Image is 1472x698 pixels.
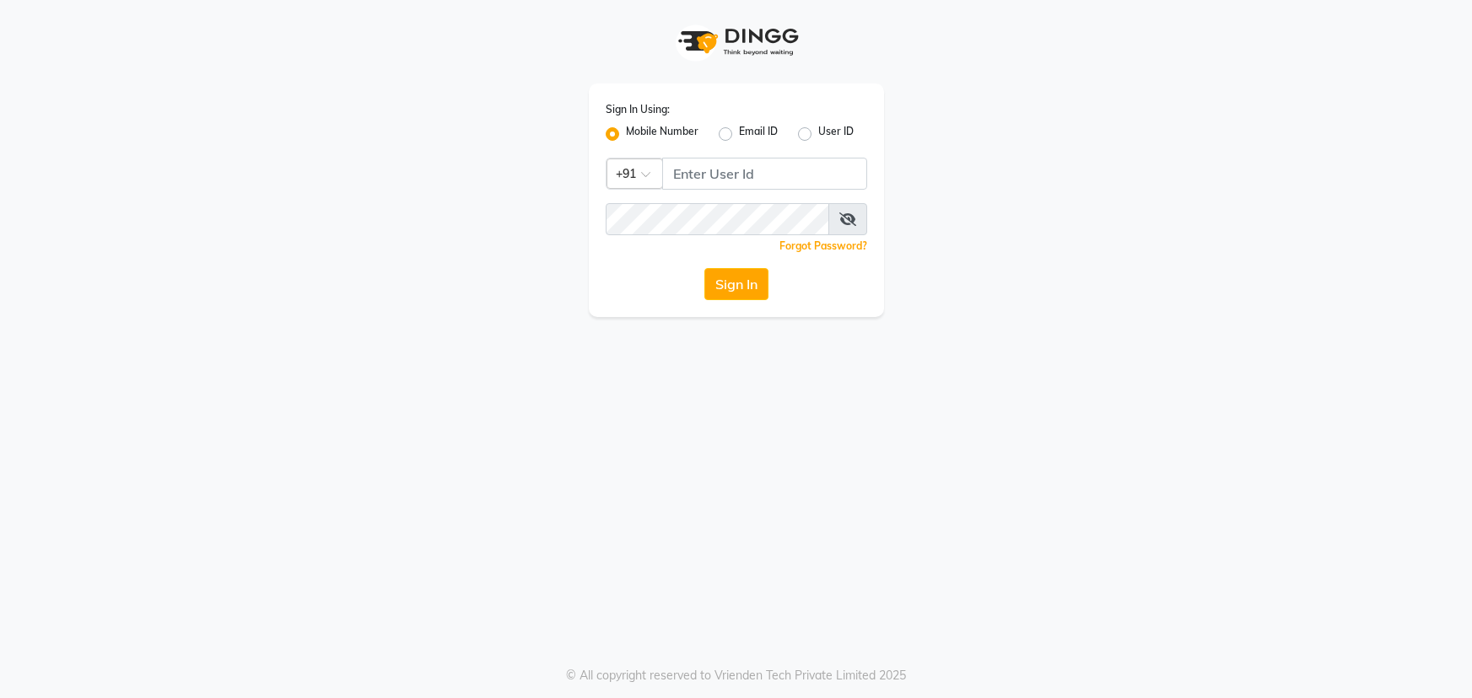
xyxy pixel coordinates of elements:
[779,239,867,252] a: Forgot Password?
[626,124,698,144] label: Mobile Number
[662,158,867,190] input: Username
[704,268,768,300] button: Sign In
[606,102,670,117] label: Sign In Using:
[669,17,804,67] img: logo1.svg
[818,124,854,144] label: User ID
[739,124,778,144] label: Email ID
[606,203,829,235] input: Username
